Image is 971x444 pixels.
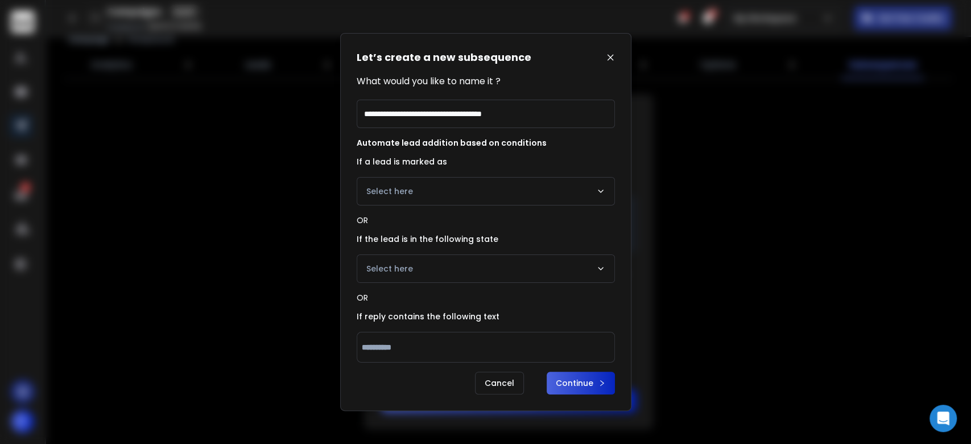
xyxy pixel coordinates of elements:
div: Open Intercom Messenger [929,405,957,432]
h2: OR [357,292,615,303]
h2: OR [357,215,615,226]
p: What would you like to name it ? [357,75,615,88]
button: Continue [547,372,615,394]
h2: Automate lead addition based on conditions [357,137,615,149]
h1: Let’s create a new subsequence [357,50,531,65]
label: If reply contains the following text [357,313,615,320]
p: Select here [366,186,413,197]
label: If a lead is marked as [357,158,615,166]
label: If the lead is in the following state [357,235,615,243]
p: Select here [366,263,413,274]
p: Cancel [475,372,524,394]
